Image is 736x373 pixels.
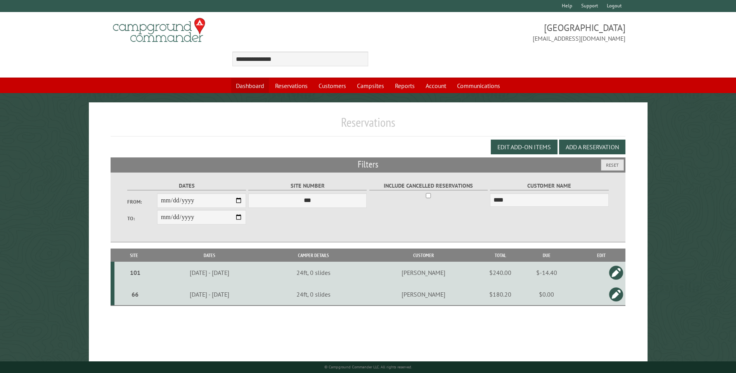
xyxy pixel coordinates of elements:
a: Dashboard [231,78,269,93]
td: $180.20 [485,283,516,306]
th: Site [114,249,154,262]
td: $0.00 [516,283,578,306]
td: 24ft, 0 slides [265,262,362,283]
label: Include Cancelled Reservations [369,181,488,190]
a: Communications [452,78,505,93]
th: Total [485,249,516,262]
a: Customers [314,78,351,93]
div: [DATE] - [DATE] [155,290,264,298]
div: [DATE] - [DATE] [155,269,264,276]
button: Add a Reservation [559,140,625,154]
a: Account [421,78,451,93]
small: © Campground Commander LLC. All rights reserved. [324,364,412,370]
label: Site Number [248,181,367,190]
th: Dates [154,249,265,262]
div: 66 [118,290,152,298]
th: Due [516,249,578,262]
label: Dates [127,181,246,190]
div: 101 [118,269,152,276]
td: 24ft, 0 slides [265,283,362,306]
td: [PERSON_NAME] [362,262,485,283]
label: Customer Name [490,181,608,190]
span: [GEOGRAPHIC_DATA] [EMAIL_ADDRESS][DOMAIN_NAME] [368,21,625,43]
h1: Reservations [111,115,625,136]
th: Edit [578,249,625,262]
label: To: [127,215,157,222]
a: Reports [390,78,419,93]
td: $240.00 [485,262,516,283]
td: $-14.40 [516,262,578,283]
button: Edit Add-on Items [491,140,558,154]
a: Reservations [270,78,312,93]
button: Reset [601,159,624,171]
a: Campsites [352,78,389,93]
td: [PERSON_NAME] [362,283,485,306]
label: From: [127,198,157,205]
th: Camper Details [265,249,362,262]
th: Customer [362,249,485,262]
h2: Filters [111,157,625,172]
img: Campground Commander [111,15,208,45]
